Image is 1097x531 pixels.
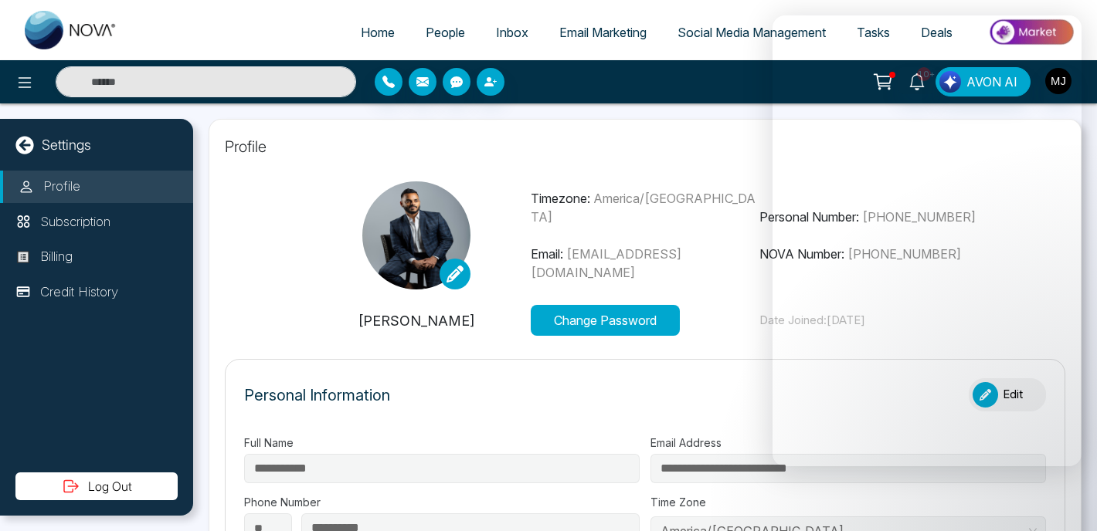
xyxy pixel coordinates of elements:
[759,245,988,263] p: NOVA Number:
[15,472,178,500] button: Log Out
[244,384,390,407] p: Personal Information
[40,282,118,303] p: Credit History
[244,494,640,510] label: Phone Number
[559,25,647,40] span: Email Marketing
[225,135,1065,158] p: Profile
[650,494,1046,510] label: Time Zone
[361,25,395,40] span: Home
[244,435,640,451] label: Full Name
[759,208,988,226] p: Personal Number:
[531,246,681,280] span: [EMAIL_ADDRESS][DOMAIN_NAME]
[662,18,841,47] a: Social Media Management
[976,15,1088,49] img: Market-place.gif
[362,181,470,289] img: 8900b20b-1bd1-41ad-a6c9-819c977b1527-2.JPG
[426,25,465,40] span: People
[531,189,759,226] p: Timezone:
[345,18,410,47] a: Home
[531,245,759,282] p: Email:
[544,18,662,47] a: Email Marketing
[1044,479,1082,516] iframe: Intercom live chat
[759,312,988,330] p: Date Joined: [DATE]
[42,134,91,155] p: Settings
[496,25,528,40] span: Inbox
[40,212,110,232] p: Subscription
[25,11,117,49] img: Nova CRM Logo
[678,25,826,40] span: Social Media Management
[481,18,544,47] a: Inbox
[410,18,481,47] a: People
[650,435,1046,451] label: Email Address
[40,247,73,267] p: Billing
[43,177,80,197] p: Profile
[531,305,680,336] button: Change Password
[531,191,756,225] span: America/[GEOGRAPHIC_DATA]
[773,15,1082,466] iframe: Intercom live chat
[302,310,531,331] p: [PERSON_NAME]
